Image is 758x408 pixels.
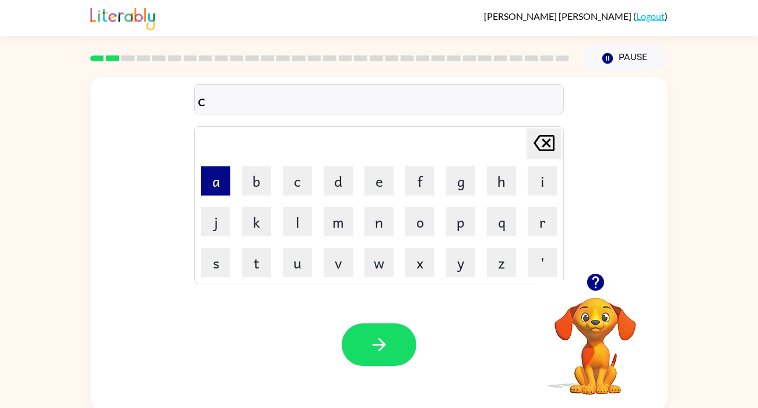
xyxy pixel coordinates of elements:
button: q [487,207,516,236]
button: x [405,248,434,277]
button: c [283,166,312,196]
button: d [324,166,353,196]
button: Pause [583,45,668,72]
button: i [528,166,557,196]
div: ( ) [484,11,668,22]
img: Literably [90,5,155,30]
button: y [446,248,475,277]
button: m [324,207,353,236]
button: h [487,166,516,196]
button: p [446,207,475,236]
button: b [242,166,271,196]
button: z [487,248,516,277]
button: l [283,207,312,236]
button: r [528,207,557,236]
button: s [201,248,230,277]
span: [PERSON_NAME] [PERSON_NAME] [484,11,633,22]
button: k [242,207,271,236]
button: a [201,166,230,196]
button: v [324,248,353,277]
button: o [405,207,434,236]
video: Your browser must support playing .mp4 files to use Literably. Please try using another browser. [537,280,654,396]
button: t [242,248,271,277]
button: g [446,166,475,196]
button: ' [528,248,557,277]
button: f [405,166,434,196]
button: u [283,248,312,277]
button: e [364,166,394,196]
button: w [364,248,394,277]
a: Logout [636,11,665,22]
div: c [198,88,560,112]
button: n [364,207,394,236]
button: j [201,207,230,236]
